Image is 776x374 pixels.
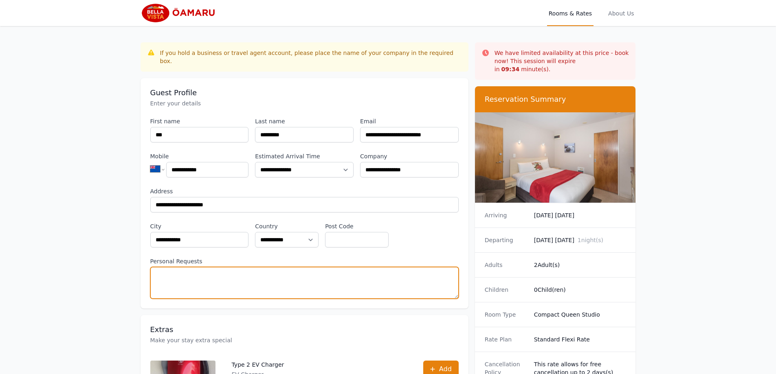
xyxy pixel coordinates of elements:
strong: 09 : 34 [501,66,520,72]
span: Add [439,364,452,374]
dt: Arriving [485,211,528,219]
label: Personal Requests [150,257,459,265]
p: Make your stay extra special [150,336,459,344]
dt: Rate Plan [485,335,528,343]
label: Post Code [325,222,389,230]
label: City [150,222,249,230]
dd: 2 Adult(s) [534,261,626,269]
dd: 0 Child(ren) [534,286,626,294]
dt: Departing [485,236,528,244]
label: Address [150,187,459,195]
h3: Extras [150,325,459,335]
label: Mobile [150,152,249,160]
label: Last name [255,117,354,125]
h3: Guest Profile [150,88,459,98]
span: 1 night(s) [578,237,603,243]
dd: [DATE] [DATE] [534,211,626,219]
dt: Children [485,286,528,294]
label: Estimated Arrival Time [255,152,354,160]
dd: Standard Flexi Rate [534,335,626,343]
dd: [DATE] [DATE] [534,236,626,244]
dt: Adults [485,261,528,269]
label: Company [360,152,459,160]
img: Compact Queen Studio [475,112,636,203]
label: Email [360,117,459,125]
p: Type 2 EV Charger [232,361,292,369]
p: We have limited availability at this price - book now! This session will expire in minute(s). [495,49,629,73]
label: Country [255,222,319,230]
h3: Reservation Summary [485,94,626,104]
dt: Room Type [485,311,528,319]
label: First name [150,117,249,125]
p: Enter your details [150,99,459,107]
div: If you hold a business or travel agent account, please place the name of your company in the requ... [160,49,462,65]
img: Bella Vista Oamaru [141,3,219,23]
dd: Compact Queen Studio [534,311,626,319]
